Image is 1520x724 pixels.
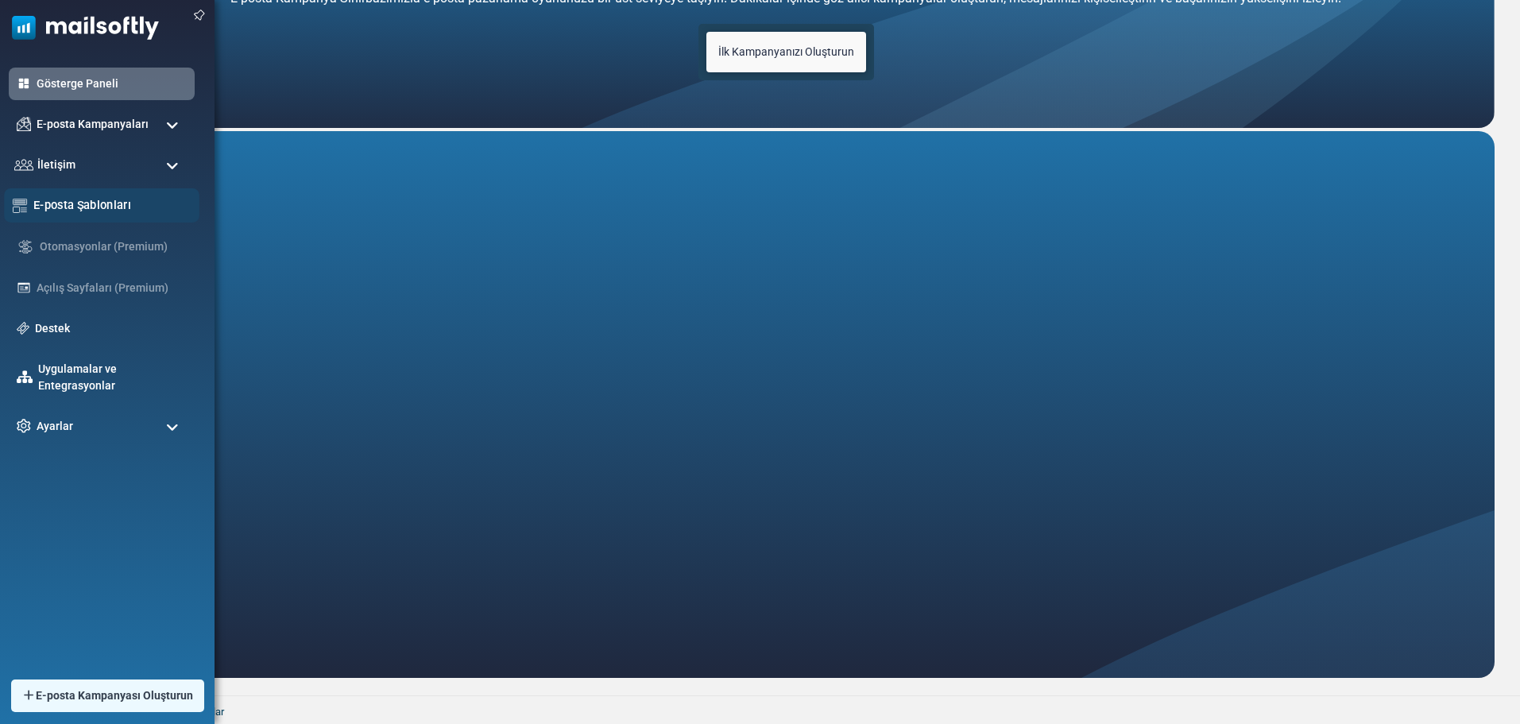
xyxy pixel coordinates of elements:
[13,198,28,213] img: email-templates-icon.svg
[77,131,1495,678] iframe: Müşteri Desteği AI Temsilcisi
[718,45,854,58] font: İlk Kampanyanızı Oluşturun
[35,322,70,335] font: Destek
[33,198,131,211] font: E-posta Şablonları
[17,322,29,335] img: support-icon.svg
[38,361,187,394] a: Uygulamalar ve Entegrasyonlar
[38,362,117,392] font: Uygulamalar ve Entegrasyonlar
[37,75,187,92] a: Gösterge Paneli
[37,77,118,90] font: Gösterge Paneli
[17,117,31,131] img: campaigns-icon.png
[14,159,33,170] img: contacts-icon.svg
[37,118,149,130] font: E-posta Kampanyaları
[17,76,31,91] img: dashboard-icon-active.svg
[17,281,31,295] img: landing_pages.svg
[17,238,34,256] img: workflow.svg
[37,158,75,171] font: İletişim
[35,320,187,337] a: Destek
[37,420,73,432] font: Ayarlar
[17,419,31,433] img: settings-icon.svg
[36,689,193,702] font: E-posta Kampanyası Oluşturun
[33,196,191,214] a: E-posta Şablonları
